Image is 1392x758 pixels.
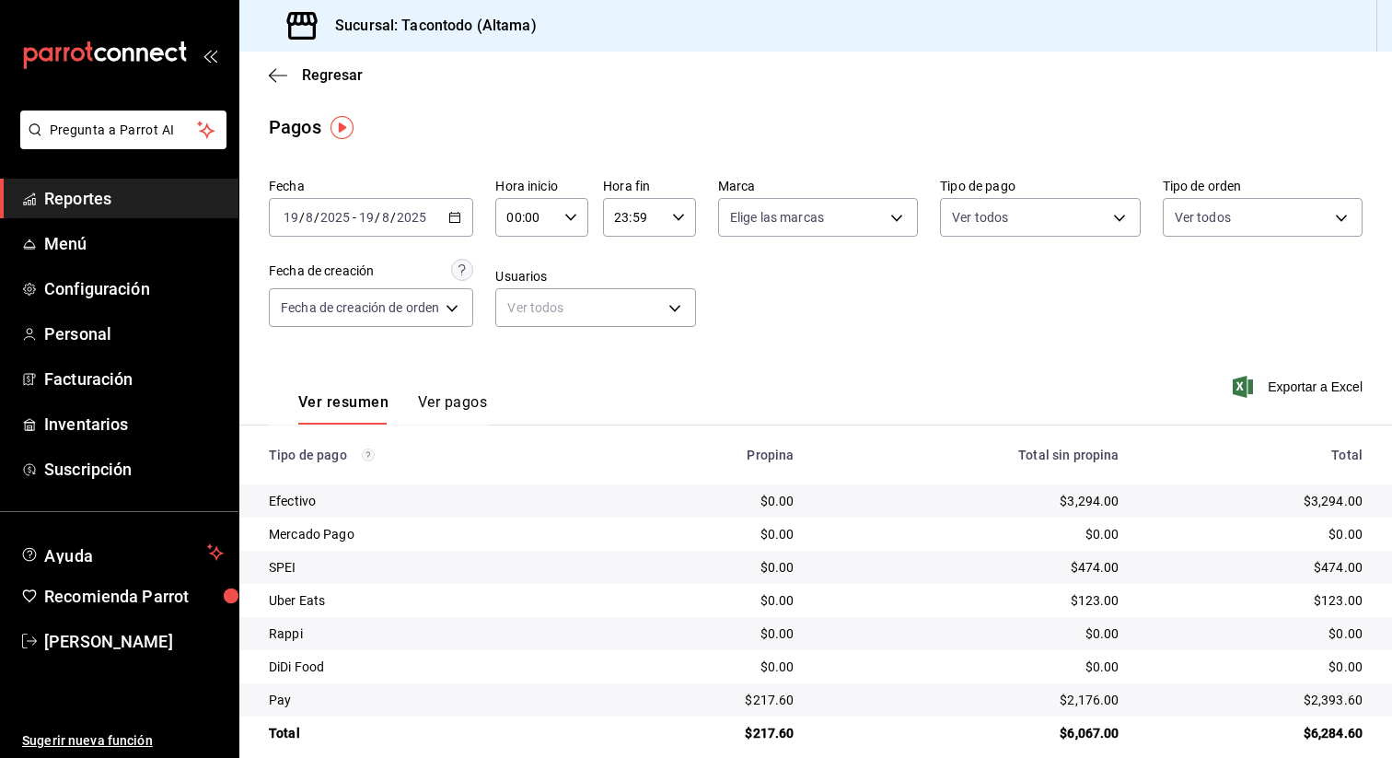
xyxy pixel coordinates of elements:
div: $474.00 [823,558,1119,577]
div: navigation tabs [298,393,487,425]
span: [PERSON_NAME] [44,629,224,654]
div: SPEI [269,558,598,577]
div: DiDi Food [269,658,598,676]
span: - [353,210,356,225]
div: Fecha de creación [269,262,374,281]
input: ---- [396,210,427,225]
span: Configuración [44,276,224,301]
span: Recomienda Parrot [44,584,224,609]
div: $0.00 [628,591,794,610]
div: $474.00 [1149,558,1363,577]
label: Tipo de pago [940,180,1140,192]
div: $0.00 [628,624,794,643]
label: Hora fin [603,180,696,192]
h3: Sucursal: Tacontodo (Altama) [320,15,537,37]
span: Menú [44,231,224,256]
label: Fecha [269,180,473,192]
span: Pregunta a Parrot AI [50,121,198,140]
div: $217.60 [628,691,794,709]
input: -- [283,210,299,225]
a: Pregunta a Parrot AI [13,134,226,153]
span: / [314,210,319,225]
input: -- [381,210,390,225]
div: $6,067.00 [823,724,1119,742]
button: Exportar a Excel [1236,376,1363,398]
span: Inventarios [44,412,224,437]
span: Elige las marcas [730,208,824,227]
div: Tipo de pago [269,448,598,462]
div: Propina [628,448,794,462]
button: Ver resumen [298,393,389,425]
input: -- [358,210,375,225]
div: $123.00 [1149,591,1363,610]
span: / [299,210,305,225]
span: Ver todos [1175,208,1231,227]
label: Marca [718,180,918,192]
div: Efectivo [269,492,598,510]
div: $2,393.60 [1149,691,1363,709]
span: Regresar [302,66,363,84]
div: Pagos [269,113,321,141]
div: Uber Eats [269,591,598,610]
svg: Los pagos realizados con Pay y otras terminales son montos brutos. [362,449,375,461]
div: $0.00 [628,558,794,577]
span: Ver todos [952,208,1008,227]
div: $0.00 [628,658,794,676]
div: Total [269,724,598,742]
div: $3,294.00 [1149,492,1363,510]
div: $217.60 [628,724,794,742]
label: Usuarios [495,270,695,283]
input: -- [305,210,314,225]
label: Tipo de orden [1163,180,1363,192]
input: ---- [319,210,351,225]
span: Sugerir nueva función [22,731,224,751]
button: Regresar [269,66,363,84]
div: $123.00 [823,591,1119,610]
div: $0.00 [628,492,794,510]
div: $0.00 [1149,525,1363,543]
div: $0.00 [628,525,794,543]
span: Fecha de creación de orden [281,298,439,317]
img: Tooltip marker [331,116,354,139]
div: Total [1149,448,1363,462]
span: Facturación [44,367,224,391]
label: Hora inicio [495,180,588,192]
div: Rappi [269,624,598,643]
div: $0.00 [1149,658,1363,676]
div: $0.00 [823,525,1119,543]
div: $0.00 [823,658,1119,676]
button: Pregunta a Parrot AI [20,111,226,149]
div: $3,294.00 [823,492,1119,510]
span: / [390,210,396,225]
span: Ayuda [44,542,200,564]
button: open_drawer_menu [203,48,217,63]
div: Pay [269,691,598,709]
div: $6,284.60 [1149,724,1363,742]
div: $2,176.00 [823,691,1119,709]
div: Mercado Pago [269,525,598,543]
div: $0.00 [1149,624,1363,643]
div: $0.00 [823,624,1119,643]
span: Reportes [44,186,224,211]
div: Total sin propina [823,448,1119,462]
span: Personal [44,321,224,346]
div: Ver todos [495,288,695,327]
span: Suscripción [44,457,224,482]
button: Ver pagos [418,393,487,425]
span: / [375,210,380,225]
